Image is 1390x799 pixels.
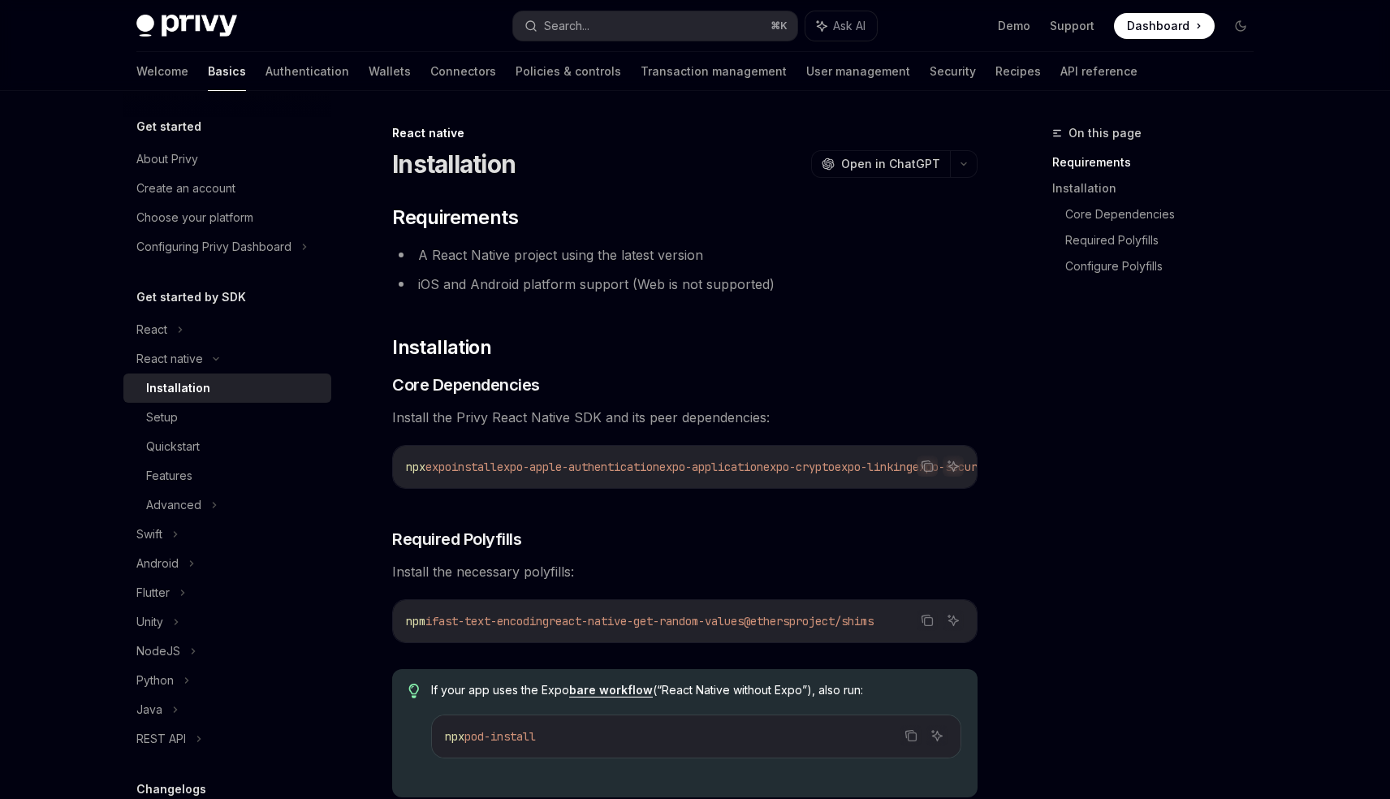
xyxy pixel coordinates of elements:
[136,320,167,339] div: React
[900,725,922,746] button: Copy the contents from the code block
[136,525,162,544] div: Swift
[123,145,331,174] a: About Privy
[425,614,432,628] span: i
[549,614,744,628] span: react-native-get-random-values
[406,460,425,474] span: npx
[1052,175,1267,201] a: Installation
[995,52,1041,91] a: Recipes
[136,700,162,719] div: Java
[369,52,411,91] a: Wallets
[771,19,788,32] span: ⌘ K
[930,52,976,91] a: Security
[408,684,420,698] svg: Tip
[392,273,978,296] li: iOS and Android platform support (Web is not supported)
[136,780,206,799] h5: Changelogs
[445,729,464,744] span: npx
[392,560,978,583] span: Install the necessary polyfills:
[917,610,938,631] button: Copy the contents from the code block
[136,641,180,661] div: NodeJS
[1228,13,1254,39] button: Toggle dark mode
[136,612,163,632] div: Unity
[451,460,497,474] span: install
[430,52,496,91] a: Connectors
[811,150,950,178] button: Open in ChatGPT
[136,52,188,91] a: Welcome
[392,335,491,361] span: Installation
[392,374,540,396] span: Core Dependencies
[136,583,170,602] div: Flutter
[1050,18,1094,34] a: Support
[1065,227,1267,253] a: Required Polyfills
[744,614,874,628] span: @ethersproject/shims
[805,11,877,41] button: Ask AI
[835,460,913,474] span: expo-linking
[392,125,978,141] div: React native
[136,208,253,227] div: Choose your platform
[136,179,235,198] div: Create an account
[659,460,763,474] span: expo-application
[136,554,179,573] div: Android
[136,349,203,369] div: React native
[464,729,536,744] span: pod-install
[943,610,964,631] button: Ask AI
[123,203,331,232] a: Choose your platform
[1127,18,1189,34] span: Dashboard
[265,52,349,91] a: Authentication
[943,456,964,477] button: Ask AI
[146,378,210,398] div: Installation
[569,683,653,698] a: bare workflow
[806,52,910,91] a: User management
[1065,253,1267,279] a: Configure Polyfills
[1052,149,1267,175] a: Requirements
[513,11,797,41] button: Search...⌘K
[1060,52,1137,91] a: API reference
[146,466,192,486] div: Features
[123,174,331,203] a: Create an account
[136,149,198,169] div: About Privy
[136,237,291,257] div: Configuring Privy Dashboard
[392,149,516,179] h1: Installation
[998,18,1030,34] a: Demo
[136,117,201,136] h5: Get started
[146,495,201,515] div: Advanced
[136,671,174,690] div: Python
[841,156,940,172] span: Open in ChatGPT
[833,18,866,34] span: Ask AI
[392,205,518,231] span: Requirements
[1068,123,1142,143] span: On this page
[432,614,549,628] span: fast-text-encoding
[123,432,331,461] a: Quickstart
[497,460,659,474] span: expo-apple-authentication
[1114,13,1215,39] a: Dashboard
[392,244,978,266] li: A React Native project using the latest version
[392,406,978,429] span: Install the Privy React Native SDK and its peer dependencies:
[431,682,961,698] span: If your app uses the Expo (“React Native without Expo”), also run:
[208,52,246,91] a: Basics
[516,52,621,91] a: Policies & controls
[917,456,938,477] button: Copy the contents from the code block
[123,403,331,432] a: Setup
[913,460,1023,474] span: expo-secure-store
[136,729,186,749] div: REST API
[123,461,331,490] a: Features
[641,52,787,91] a: Transaction management
[544,16,589,36] div: Search...
[392,528,521,551] span: Required Polyfills
[406,614,425,628] span: npm
[123,374,331,403] a: Installation
[1065,201,1267,227] a: Core Dependencies
[146,408,178,427] div: Setup
[763,460,835,474] span: expo-crypto
[146,437,200,456] div: Quickstart
[136,287,246,307] h5: Get started by SDK
[136,15,237,37] img: dark logo
[425,460,451,474] span: expo
[926,725,948,746] button: Ask AI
